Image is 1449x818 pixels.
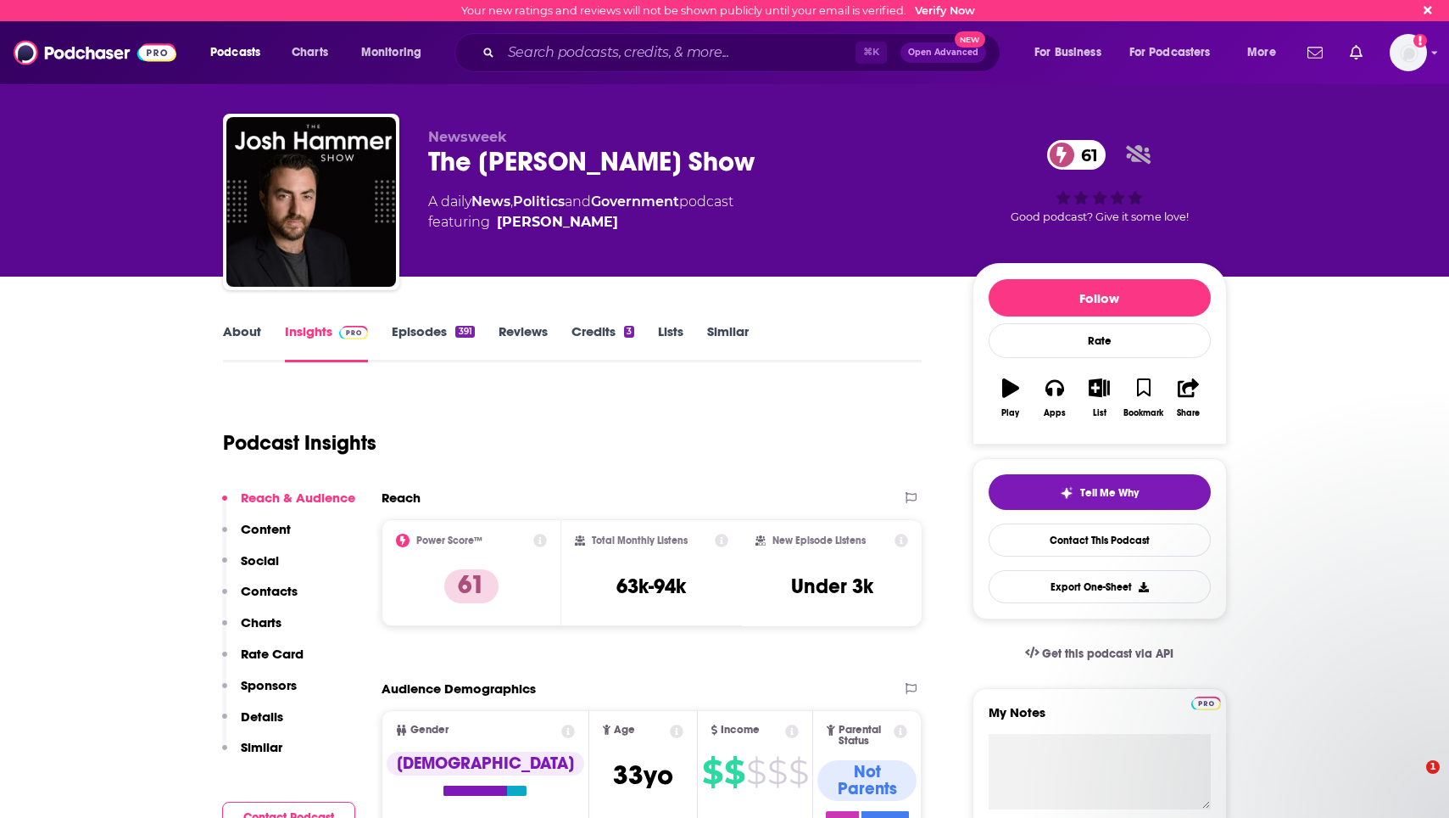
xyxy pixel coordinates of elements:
[471,193,510,210] a: News
[223,323,261,362] a: About
[428,212,733,233] span: featuring
[471,33,1017,72] div: Search podcasts, credits, & more...
[1077,367,1121,429] button: List
[989,279,1211,317] button: Follow
[1390,34,1427,71] img: User Profile
[444,569,499,603] p: 61
[1390,34,1427,71] button: Show profile menu
[428,192,733,233] div: A daily podcast
[198,39,282,66] button: open menu
[989,570,1211,603] button: Export One-Sheet
[839,725,891,747] span: Parental Status
[1426,760,1440,774] span: 1
[222,552,279,584] button: Social
[724,759,744,786] span: $
[1044,408,1066,418] div: Apps
[349,39,443,66] button: open menu
[1034,41,1101,64] span: For Business
[1235,39,1297,66] button: open menu
[241,583,298,599] p: Contacts
[989,367,1033,429] button: Play
[241,490,355,506] p: Reach & Audience
[591,193,679,210] a: Government
[789,759,808,786] span: $
[565,193,591,210] span: and
[222,614,281,646] button: Charts
[973,129,1227,234] div: 61Good podcast? Give it some love!
[1011,210,1189,223] span: Good podcast? Give it some love!
[222,521,291,552] button: Content
[1033,367,1077,429] button: Apps
[658,323,683,362] a: Lists
[1023,39,1123,66] button: open menu
[455,326,474,338] div: 391
[989,704,1211,734] label: My Notes
[361,41,421,64] span: Monitoring
[285,323,369,362] a: InsightsPodchaser Pro
[1001,408,1019,418] div: Play
[210,41,260,64] span: Podcasts
[392,323,474,362] a: Episodes391
[989,323,1211,358] div: Rate
[510,193,513,210] span: ,
[1047,140,1106,170] a: 61
[1042,647,1173,661] span: Get this podcast via API
[222,709,283,740] button: Details
[222,583,298,614] button: Contacts
[1122,367,1166,429] button: Bookmark
[14,36,176,69] img: Podchaser - Follow, Share and Rate Podcasts
[226,117,396,287] img: The Josh Hammer Show
[592,535,688,546] h2: Total Monthly Listens
[1343,38,1369,67] a: Show notifications dropdown
[513,193,565,210] a: Politics
[915,4,975,17] a: Verify Now
[1390,34,1427,71] span: Logged in as kevinscottsmith
[222,739,282,770] button: Similar
[616,574,686,599] h3: 63k-94k
[387,752,584,776] div: [DEMOGRAPHIC_DATA]
[241,521,291,537] p: Content
[416,535,482,546] h2: Power Score™
[1123,408,1163,418] div: Bookmark
[989,524,1211,557] a: Contact This Podcast
[281,39,338,66] a: Charts
[702,759,722,786] span: $
[499,323,548,362] a: Reviews
[428,129,507,145] span: Newsweek
[721,725,760,736] span: Income
[1118,39,1235,66] button: open menu
[624,326,634,338] div: 3
[241,739,282,755] p: Similar
[767,759,787,786] span: $
[501,39,855,66] input: Search podcasts, credits, & more...
[1301,38,1329,67] a: Show notifications dropdown
[772,535,866,546] h2: New Episode Listens
[241,677,297,693] p: Sponsors
[989,474,1211,510] button: tell me why sparkleTell Me Why
[1060,486,1073,500] img: tell me why sparkle
[1177,408,1200,418] div: Share
[900,42,986,63] button: Open AdvancedNew
[1093,408,1106,418] div: List
[241,709,283,725] p: Details
[241,552,279,569] p: Social
[223,430,376,456] h1: Podcast Insights
[571,323,634,362] a: Credits3
[461,4,975,17] div: Your new ratings and reviews will not be shown publicly until your email is verified.
[410,725,449,736] span: Gender
[497,212,618,233] a: Josh Hammer
[908,48,978,57] span: Open Advanced
[746,759,766,786] span: $
[382,681,536,697] h2: Audience Demographics
[1080,486,1139,500] span: Tell Me Why
[1247,41,1276,64] span: More
[222,677,297,709] button: Sponsors
[1413,34,1427,48] svg: Email not verified
[791,574,873,599] h3: Under 3k
[241,614,281,630] p: Charts
[707,323,749,362] a: Similar
[855,42,887,64] span: ⌘ K
[817,760,917,801] div: Not Parents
